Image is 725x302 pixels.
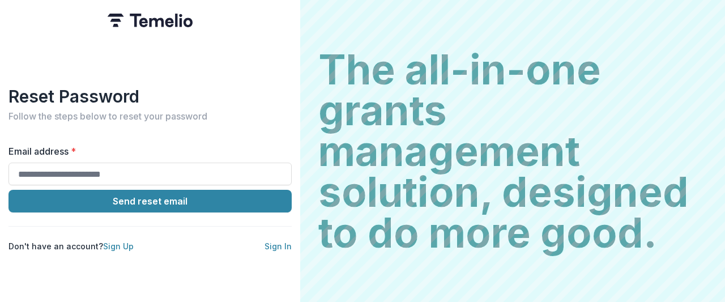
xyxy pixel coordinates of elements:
[8,144,285,158] label: Email address
[108,14,193,27] img: Temelio
[8,86,292,107] h1: Reset Password
[8,240,134,252] p: Don't have an account?
[265,241,292,251] a: Sign In
[8,111,292,122] h2: Follow the steps below to reset your password
[8,190,292,212] button: Send reset email
[103,241,134,251] a: Sign Up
